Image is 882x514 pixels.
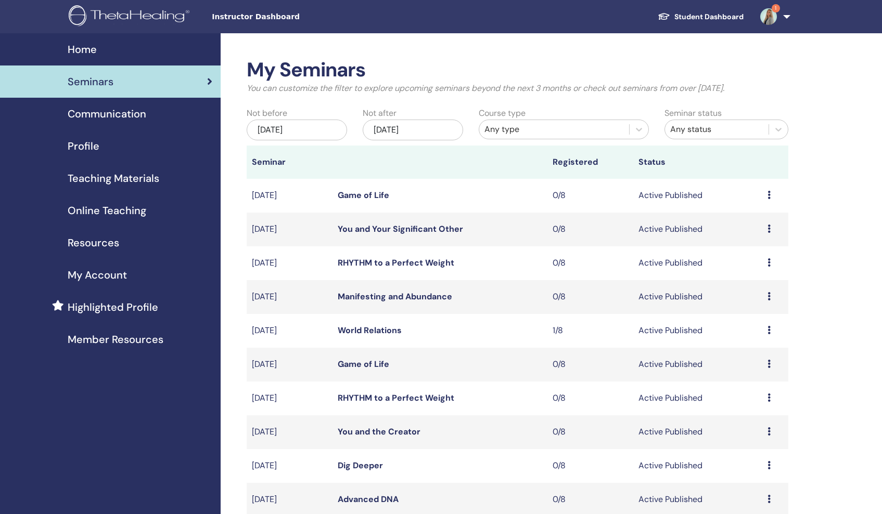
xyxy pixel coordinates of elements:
[479,107,526,120] label: Course type
[547,449,633,483] td: 0/8
[772,4,780,12] span: 1
[547,246,633,280] td: 0/8
[68,332,163,347] span: Member Resources
[247,58,788,82] h2: My Seminars
[68,106,146,122] span: Communication
[633,381,762,415] td: Active Published
[633,415,762,449] td: Active Published
[68,267,127,283] span: My Account
[484,123,624,136] div: Any type
[247,348,333,381] td: [DATE]
[247,213,333,246] td: [DATE]
[338,325,402,336] a: World Relations
[68,138,99,154] span: Profile
[338,392,454,403] a: RHYTHM to a Perfect Weight
[338,359,389,370] a: Game of Life
[68,235,119,251] span: Resources
[338,460,383,471] a: Dig Deeper
[664,107,722,120] label: Seminar status
[338,257,454,268] a: RHYTHM to a Perfect Weight
[547,146,633,179] th: Registered
[547,314,633,348] td: 1/8
[212,11,368,22] span: Instructor Dashboard
[338,426,420,437] a: You and the Creator
[670,123,763,136] div: Any status
[633,179,762,213] td: Active Published
[633,146,762,179] th: Status
[633,246,762,280] td: Active Published
[247,179,333,213] td: [DATE]
[547,381,633,415] td: 0/8
[547,415,633,449] td: 0/8
[338,494,399,505] a: Advanced DNA
[247,449,333,483] td: [DATE]
[338,291,452,302] a: Manifesting and Abundance
[363,120,463,140] div: [DATE]
[68,170,159,186] span: Teaching Materials
[633,280,762,314] td: Active Published
[247,280,333,314] td: [DATE]
[338,190,389,201] a: Game of Life
[633,449,762,483] td: Active Published
[247,82,788,95] p: You can customize the filter to explore upcoming seminars beyond the next 3 months or check out s...
[338,223,463,234] a: You and Your Significant Other
[658,12,670,21] img: graduation-cap-white.svg
[547,213,633,246] td: 0/8
[633,314,762,348] td: Active Published
[247,146,333,179] th: Seminar
[547,348,633,381] td: 0/8
[68,203,146,218] span: Online Teaching
[247,415,333,449] td: [DATE]
[69,5,193,29] img: logo.png
[547,280,633,314] td: 0/8
[760,8,777,25] img: default.jpg
[247,107,287,120] label: Not before
[247,120,347,140] div: [DATE]
[363,107,397,120] label: Not after
[68,74,113,89] span: Seminars
[247,314,333,348] td: [DATE]
[649,7,752,27] a: Student Dashboard
[633,348,762,381] td: Active Published
[633,213,762,246] td: Active Published
[547,179,633,213] td: 0/8
[68,42,97,57] span: Home
[247,381,333,415] td: [DATE]
[247,246,333,280] td: [DATE]
[68,299,158,315] span: Highlighted Profile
